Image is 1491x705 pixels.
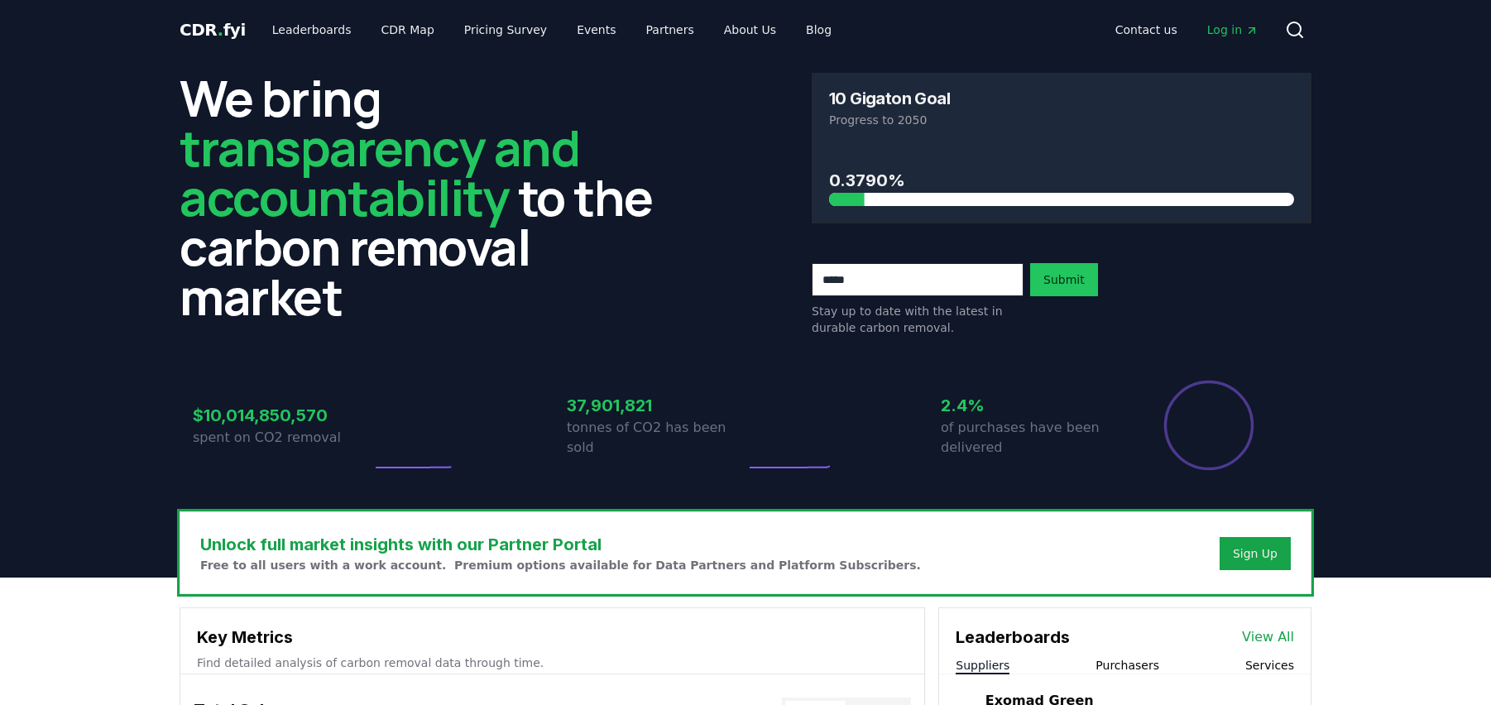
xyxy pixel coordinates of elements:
a: CDR.fyi [180,18,246,41]
span: Log in [1207,22,1258,38]
a: Log in [1194,15,1272,45]
span: . [218,20,223,40]
a: Sign Up [1233,545,1278,562]
p: tonnes of CO2 has been sold [567,418,745,458]
a: Blog [793,15,845,45]
h3: 10 Gigaton Goal [829,90,950,107]
p: Progress to 2050 [829,112,1294,128]
p: spent on CO2 removal [193,428,372,448]
button: Submit [1030,263,1098,296]
a: Events [563,15,629,45]
div: Percentage of sales delivered [1163,379,1255,472]
a: Partners [633,15,707,45]
p: of purchases have been delivered [941,418,1119,458]
p: Stay up to date with the latest in durable carbon removal. [812,303,1024,336]
h3: Unlock full market insights with our Partner Portal [200,532,921,557]
span: CDR fyi [180,20,246,40]
button: Purchasers [1095,657,1159,674]
button: Suppliers [956,657,1009,674]
h2: We bring to the carbon removal market [180,73,679,321]
a: About Us [711,15,789,45]
h3: Leaderboards [956,625,1070,650]
button: Sign Up [1220,537,1291,570]
h3: 37,901,821 [567,393,745,418]
a: Leaderboards [259,15,365,45]
a: CDR Map [368,15,448,45]
p: Find detailed analysis of carbon removal data through time. [197,655,908,671]
span: transparency and accountability [180,113,579,231]
nav: Main [1102,15,1272,45]
p: Free to all users with a work account. Premium options available for Data Partners and Platform S... [200,557,921,573]
a: Pricing Survey [451,15,560,45]
nav: Main [259,15,845,45]
h3: 2.4% [941,393,1119,418]
a: View All [1242,627,1294,647]
h3: 0.3790% [829,168,1294,193]
button: Services [1245,657,1294,674]
h3: Key Metrics [197,625,908,650]
h3: $10,014,850,570 [193,403,372,428]
a: Contact us [1102,15,1191,45]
